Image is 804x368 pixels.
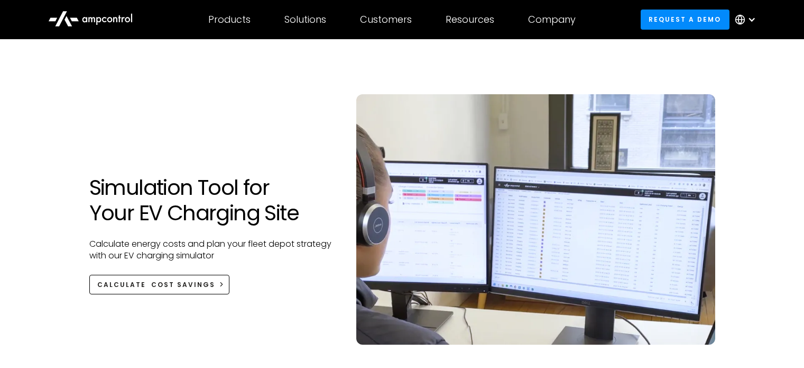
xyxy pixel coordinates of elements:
[208,14,251,25] div: Products
[446,14,494,25] div: Resources
[89,238,340,262] p: Calculate energy costs and plan your fleet depot strategy with our EV charging simulator
[284,14,326,25] div: Solutions
[89,275,230,294] a: Calculate Cost Savings
[360,14,412,25] div: Customers
[356,94,715,345] img: Simulation tool to simulate your ev charging site using Ampcontrol
[528,14,576,25] div: Company
[97,280,215,290] div: Calculate Cost Savings
[89,175,340,226] h1: Simulation Tool for Your EV Charging Site
[641,10,729,29] a: Request a demo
